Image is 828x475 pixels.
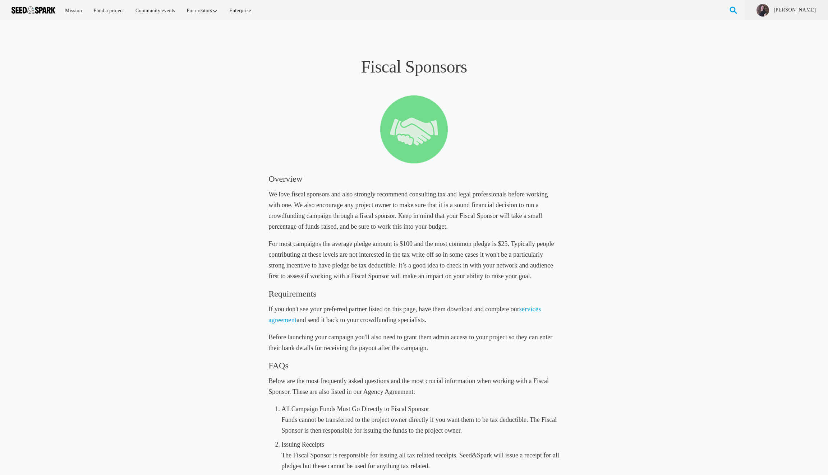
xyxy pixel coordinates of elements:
[281,439,560,471] li: The Fiscal Sponsor is responsible for issuing all tax related receipts. Seed&Spark will issue a r...
[11,6,55,14] img: Seed amp; Spark
[756,4,769,17] img: c019c45b113ac258.jpg
[268,56,560,78] h1: Fiscal Sponsors
[88,3,129,18] a: Fund a project
[268,304,560,325] h5: If you don't see your preferred partner listed on this page, have them download and complete our ...
[268,238,560,281] h5: For most campaigns the average pledge amount is $100 and the most common pledge is $25. Typically...
[281,441,324,448] span: Issuing Receipts
[130,3,180,18] a: Community events
[773,6,816,14] a: [PERSON_NAME]
[268,189,560,232] h5: We love fiscal sponsors and also strongly recommend consulting tax and legal professionals before...
[224,3,256,18] a: Enterprise
[380,95,448,164] img: fiscal sponsor
[281,404,560,436] li: Funds cannot be transferred to the project owner directly if you want them to be tax deductible. ...
[268,376,560,397] h5: Below are the most frequently asked questions and the most crucial information when working with ...
[182,3,223,18] a: For creators
[60,3,87,18] a: Mission
[268,360,560,371] h3: FAQs
[268,288,560,299] h3: Requirements
[268,173,560,185] h3: Overview
[268,332,560,353] h5: Before launching your campaign you'll also need to grant them admin access to your project so the...
[281,405,429,413] span: All Campaign Funds Must Go Directly to Fiscal Sponsor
